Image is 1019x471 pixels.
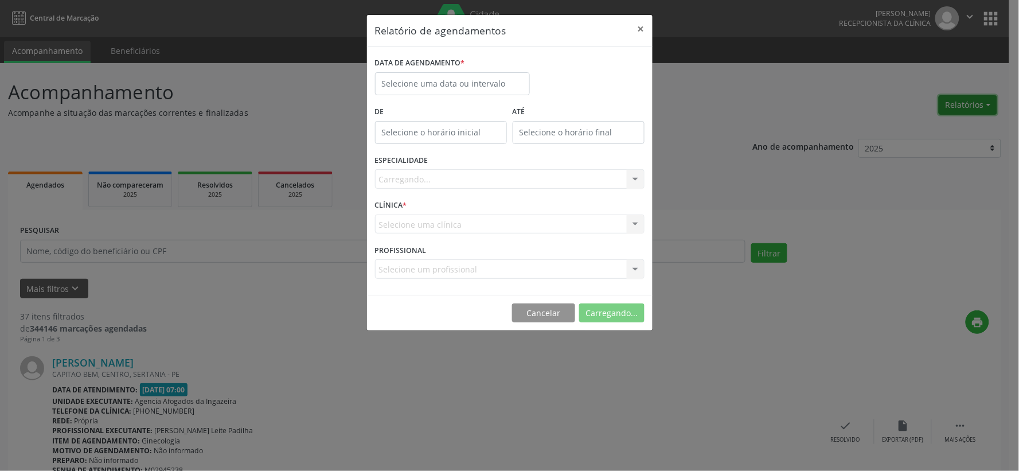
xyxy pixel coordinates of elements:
[375,152,428,170] label: ESPECIALIDADE
[630,15,653,43] button: Close
[375,103,507,121] label: De
[375,55,465,72] label: DATA DE AGENDAMENTO
[375,242,427,259] label: PROFISSIONAL
[375,121,507,144] input: Selecione o horário inicial
[512,303,575,323] button: Cancelar
[513,121,645,144] input: Selecione o horário final
[579,303,645,323] button: Carregando...
[375,23,506,38] h5: Relatório de agendamentos
[513,103,645,121] label: ATÉ
[375,197,407,215] label: CLÍNICA
[375,72,530,95] input: Selecione uma data ou intervalo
